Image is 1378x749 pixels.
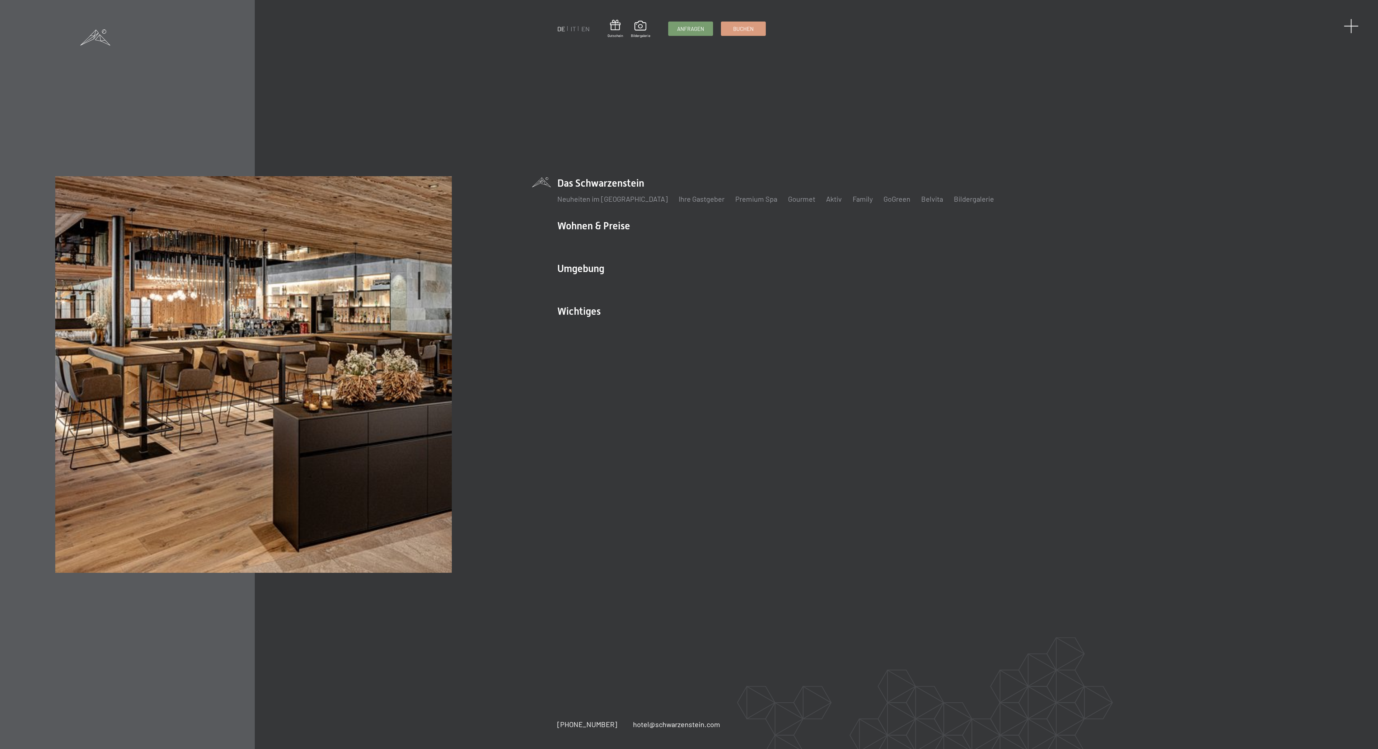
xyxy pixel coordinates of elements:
a: Gourmet [788,195,815,203]
span: Gutschein [608,33,623,38]
a: Ihre Gastgeber [679,195,725,203]
a: Anfragen [669,22,713,36]
a: Belvita [921,195,943,203]
span: Anfragen [677,25,704,33]
span: Bildergalerie [631,33,650,38]
a: Neuheiten im [GEOGRAPHIC_DATA] [557,195,668,203]
a: EN [581,25,590,33]
a: GoGreen [883,195,910,203]
span: [PHONE_NUMBER] [557,720,617,729]
a: Aktiv [826,195,842,203]
a: Buchen [721,22,765,36]
a: Bildergalerie [954,195,994,203]
a: hotel@schwarzenstein.com [633,719,720,729]
a: Gutschein [608,20,623,38]
a: Bildergalerie [631,21,650,38]
span: Buchen [733,25,754,33]
a: Premium Spa [735,195,777,203]
a: IT [571,25,576,33]
img: Wellnesshotel Südtirol SCHWARZENSTEIN - Wellnessurlaub in den Alpen, Wandern und Wellness [55,176,452,573]
a: [PHONE_NUMBER] [557,719,617,729]
a: Family [853,195,873,203]
a: DE [557,25,565,33]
